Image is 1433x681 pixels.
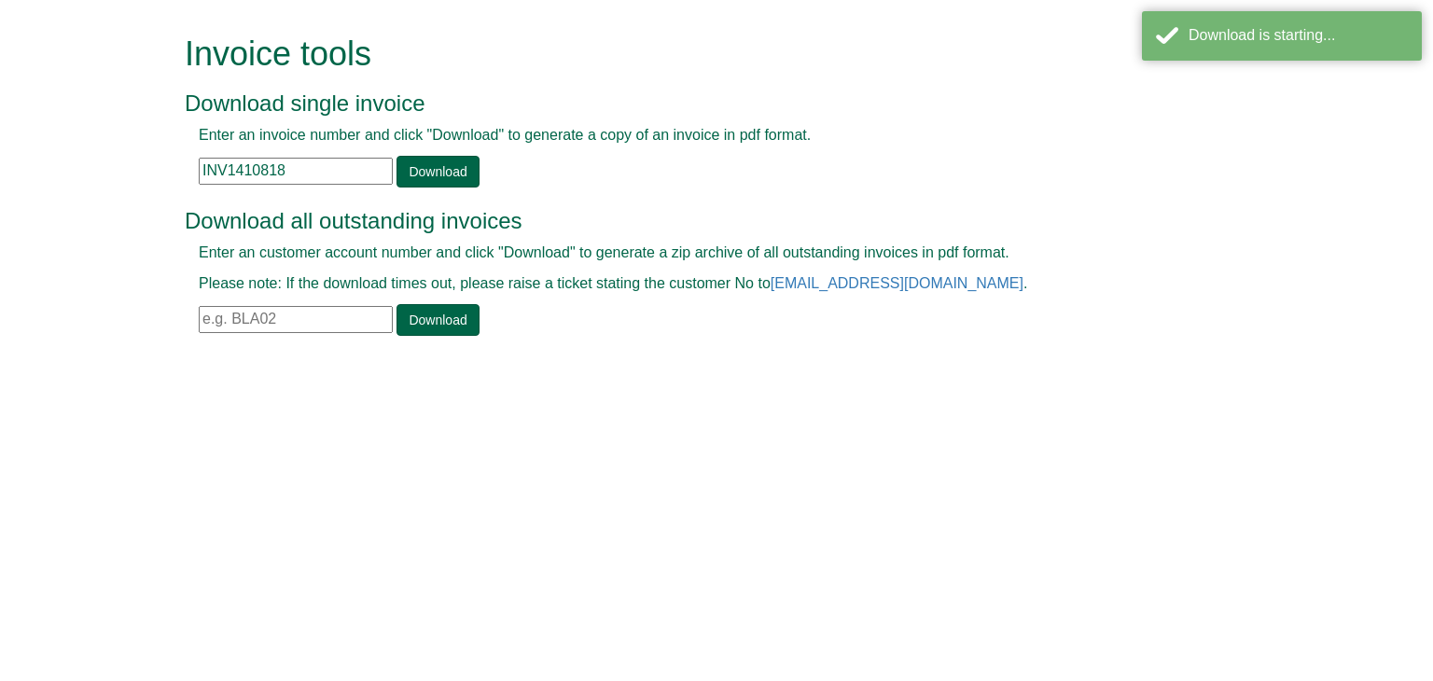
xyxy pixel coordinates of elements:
a: [EMAIL_ADDRESS][DOMAIN_NAME] [771,275,1023,291]
h3: Download single invoice [185,91,1206,116]
input: e.g. BLA02 [199,306,393,333]
p: Enter an invoice number and click "Download" to generate a copy of an invoice in pdf format. [199,125,1192,146]
a: Download [397,156,479,188]
input: e.g. INV1234 [199,158,393,185]
div: Download is starting... [1189,25,1408,47]
h1: Invoice tools [185,35,1206,73]
p: Enter an customer account number and click "Download" to generate a zip archive of all outstandin... [199,243,1192,264]
a: Download [397,304,479,336]
p: Please note: If the download times out, please raise a ticket stating the customer No to . [199,273,1192,295]
h3: Download all outstanding invoices [185,209,1206,233]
